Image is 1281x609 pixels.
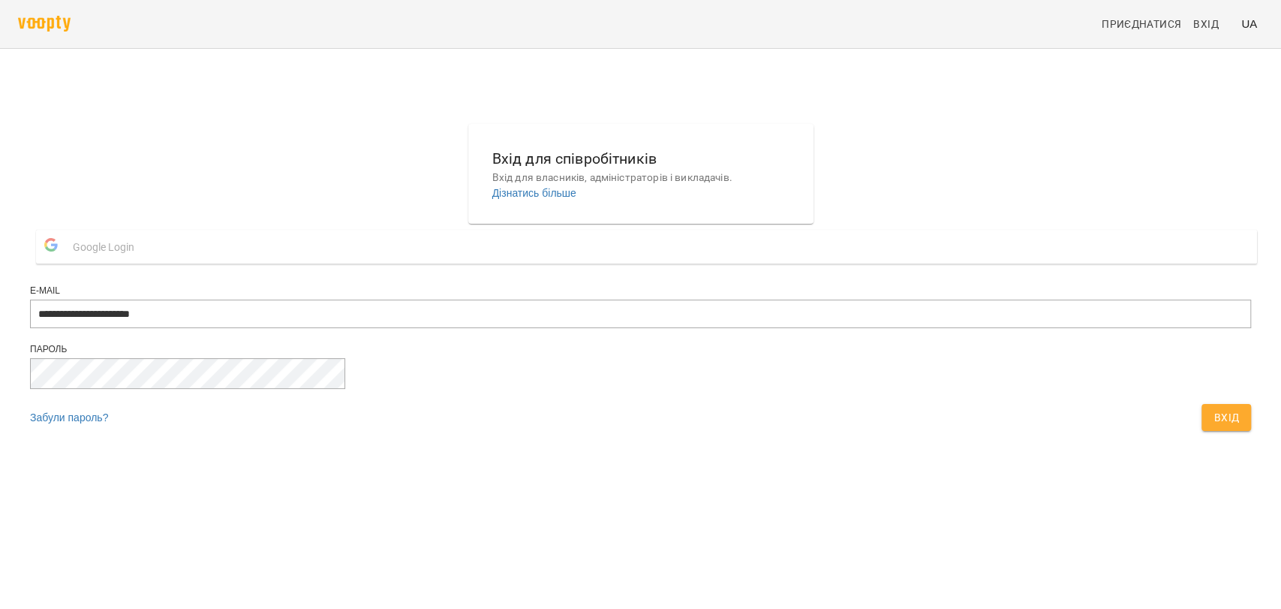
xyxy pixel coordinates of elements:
[1213,409,1239,427] span: Вхід
[1096,11,1187,38] a: Приєднатися
[1193,15,1219,33] span: Вхід
[30,412,108,424] a: Забули пароль?
[1201,404,1251,431] button: Вхід
[36,230,1257,264] button: Google Login
[492,170,789,185] p: Вхід для власників, адміністраторів і викладачів.
[480,135,801,213] button: Вхід для співробітниківВхід для власників, адміністраторів і викладачів.Дізнатись більше
[73,232,142,262] span: Google Login
[492,147,789,170] h6: Вхід для співробітників
[1241,16,1257,32] span: UA
[1102,15,1181,33] span: Приєднатися
[30,343,1251,356] div: Пароль
[1235,10,1263,38] button: UA
[18,16,71,32] img: voopty.png
[30,285,1251,297] div: E-mail
[492,187,576,199] a: Дізнатись більше
[1187,11,1235,38] a: Вхід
